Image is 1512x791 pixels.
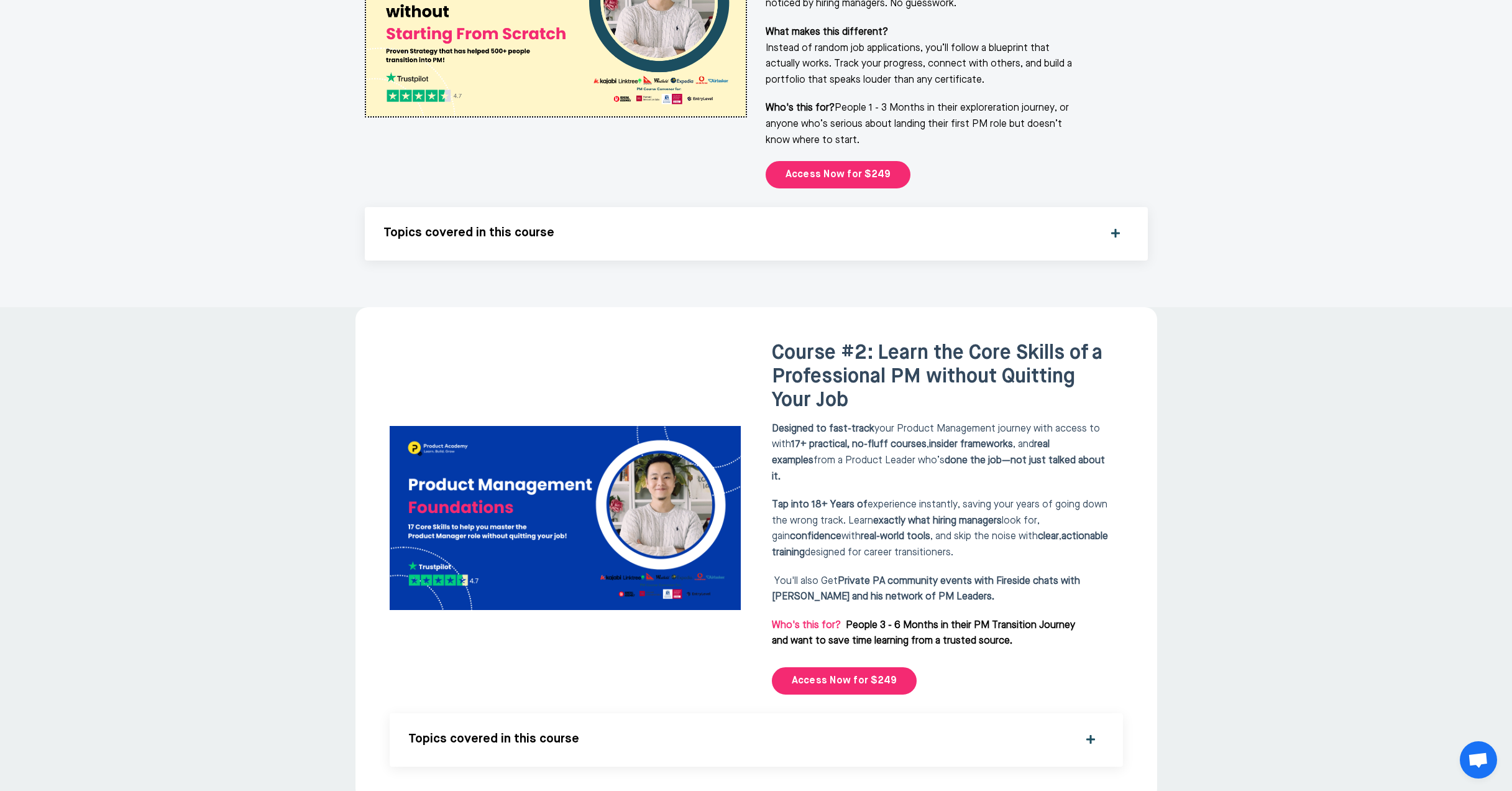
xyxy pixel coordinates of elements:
[772,343,1102,411] span: Course #2: Learn the Core Skills of a Professional PM without Quitting Your Job
[766,103,835,113] strong: Who's this for?
[790,532,841,542] strong: confidence
[791,440,927,450] strong: 17+ practical, no-fluff courses
[772,576,1080,603] strong: Private PA community events with Fireside chats with [PERSON_NAME] and his network of PM Leaders.
[1460,741,1497,779] a: Open chat
[772,424,874,434] strong: Designed to fast-track
[772,548,805,558] strong: training
[766,27,888,37] strong: What makes this different?
[772,576,1080,603] span: You'll also Get
[772,667,917,695] a: Access Now for $249
[408,732,1071,747] h5: Topics covered in this course
[929,440,1013,450] strong: insider frameworks
[772,424,1105,482] span: your Product Management journey with access to with , , and from a Product Leader who’s
[766,25,1086,88] p: Instead of random job applications, you’ll follow a blueprint that actually works. Track your pro...
[873,516,1002,526] strong: exactly what hiring managers
[772,456,1105,482] strong: done the job—not just talked about it.
[1038,532,1059,542] strong: clear
[766,161,911,188] a: Access Now for $249
[383,226,1096,241] h5: Topics covered in this course
[772,621,835,631] span: Who's this for
[835,621,841,631] strong: ?
[861,532,930,542] strong: real-world tools
[766,101,1086,149] p: People 1 - 3 Months in their exploreration journey, or anyone who’s serious about landing their f...
[1061,532,1108,542] strong: actionable
[772,621,1075,647] span: People 3 - 6 Months in their PM Transition Journey and want to save time learning from a trusted ...
[772,500,1108,558] span: experience instantly, saving your years of going down the wrong track. Learn look for, gain with ...
[772,500,868,510] strong: Tap into 18+ Years of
